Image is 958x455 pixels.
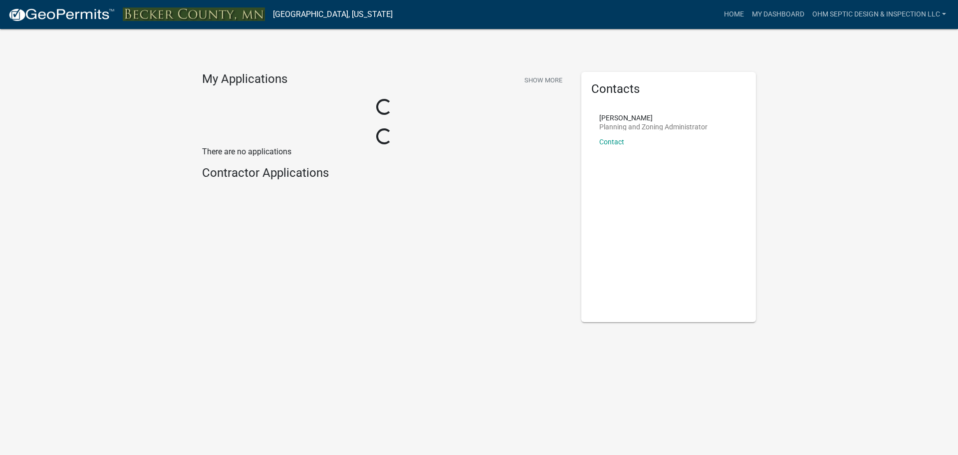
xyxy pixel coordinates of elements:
button: Show More [520,72,566,88]
h4: My Applications [202,72,287,87]
a: Contact [599,138,624,146]
p: Planning and Zoning Administrator [599,123,708,130]
h5: Contacts [591,82,746,96]
wm-workflow-list-section: Contractor Applications [202,166,566,184]
img: Becker County, Minnesota [123,7,265,21]
h4: Contractor Applications [202,166,566,180]
p: There are no applications [202,146,566,158]
a: [GEOGRAPHIC_DATA], [US_STATE] [273,6,393,23]
a: Home [720,5,748,24]
p: [PERSON_NAME] [599,114,708,121]
a: Ohm Septic Design & Inspection LLC [808,5,950,24]
a: My Dashboard [748,5,808,24]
